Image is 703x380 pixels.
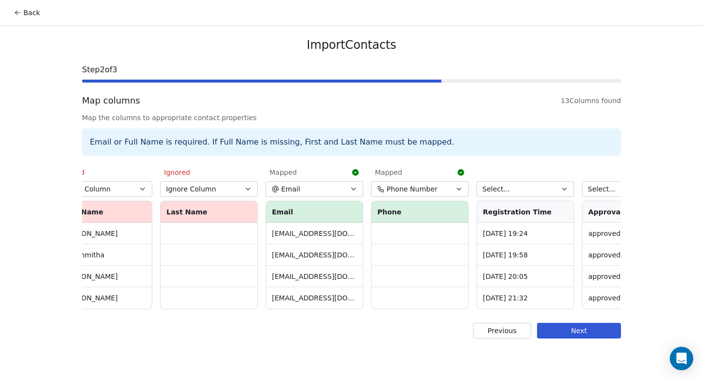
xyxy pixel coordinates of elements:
td: [EMAIL_ADDRESS][DOMAIN_NAME] [266,223,363,244]
span: Select... [482,184,510,194]
span: Email [281,184,300,194]
td: [EMAIL_ADDRESS][DOMAIN_NAME] [266,266,363,287]
th: Registration Time [477,201,574,223]
span: Ignore Column [166,184,216,194]
td: [PERSON_NAME] [55,266,152,287]
div: Open Intercom Messenger [670,347,693,370]
td: [DATE] 20:05 [477,266,574,287]
span: Map the columns to appropriate contact properties [82,113,621,123]
td: [DATE] 19:24 [477,223,574,244]
td: approved [582,287,679,309]
th: First Name [55,201,152,223]
th: Phone [372,201,468,223]
span: Select... [588,184,616,194]
td: [DATE] 19:58 [477,244,574,266]
td: [EMAIL_ADDRESS][DOMAIN_NAME] [266,244,363,266]
button: Next [537,323,621,338]
td: [DATE] 21:32 [477,287,574,309]
td: approved [582,266,679,287]
td: [PERSON_NAME] [55,287,152,309]
div: Email or Full Name is required. If Full Name is missing, First and Last Name must be mapped. [82,128,621,156]
span: Map columns [82,94,140,107]
td: approved [582,244,679,266]
span: Ignored [164,168,190,177]
td: m rashmitha [55,244,152,266]
button: Previous [473,323,531,338]
span: Mapped [375,168,402,177]
th: Approval Status [582,201,679,223]
td: approved [582,223,679,244]
td: [EMAIL_ADDRESS][DOMAIN_NAME] [266,287,363,309]
span: Ignore Column [61,184,111,194]
span: Phone Number [387,184,437,194]
button: Back [8,4,46,21]
td: [PERSON_NAME] [55,223,152,244]
span: Mapped [269,168,297,177]
span: 13 Columns found [561,96,621,106]
span: Import Contacts [307,38,396,52]
span: Step 2 of 3 [82,64,621,76]
th: Last Name [161,201,257,223]
th: Email [266,201,363,223]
